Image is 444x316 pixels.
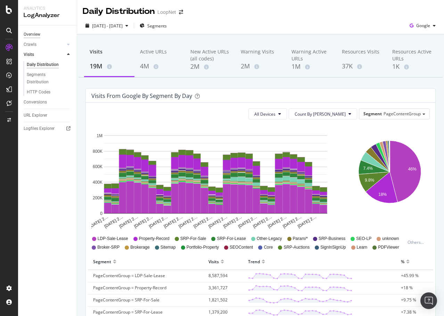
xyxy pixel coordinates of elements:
[401,256,404,267] div: %
[401,273,419,278] span: +45.99 %
[91,125,339,229] svg: A chart.
[139,236,170,242] span: Property-Record
[190,62,230,71] div: 2M
[24,125,72,132] a: Logfiles Explorer
[416,23,430,28] span: Google
[291,62,331,71] div: 1M
[187,244,219,250] span: Portfolio-Property
[180,236,206,242] span: SRP-For-Sale
[264,244,273,250] span: Core
[24,125,55,132] div: Logfiles Explorer
[319,236,345,242] span: SRP-Business
[179,10,183,15] div: arrow-right-arrow-left
[208,256,219,267] div: Visits
[93,165,102,169] text: 600K
[230,244,253,250] span: SEOContent
[408,167,416,172] text: 46%
[137,20,170,31] button: Segments
[208,273,228,278] span: 8,587,594
[363,166,373,171] text: 7.4%
[254,111,276,117] span: All Devices
[147,23,167,29] span: Segments
[90,48,129,61] div: Visits
[90,62,129,71] div: 19M
[351,125,429,229] svg: A chart.
[24,112,47,119] div: URL Explorer
[384,111,421,117] span: PageContentGroup
[24,41,65,48] a: Crawls
[27,89,72,96] a: HTTP Codes
[408,239,427,245] div: Others...
[241,62,280,71] div: 2M
[24,99,47,106] div: Conversions
[342,62,381,71] div: 37K
[93,196,102,200] text: 200K
[161,244,176,250] span: Sitemap
[140,62,179,71] div: 4M
[357,244,368,250] span: Learn
[356,236,371,242] span: SEO-LP
[241,48,280,61] div: Warning Visits
[295,111,346,117] span: Count By Day
[378,244,399,250] span: PDFViewer
[24,99,72,106] a: Conversions
[283,244,310,250] span: SRP-Auctions
[291,48,331,62] div: Warning Active URLs
[93,285,166,291] span: PageContentGroup = Property-Record
[407,20,438,31] button: Google
[248,256,260,267] div: Trend
[217,236,246,242] span: SRP-For-Lease
[98,236,128,242] span: LDP-Sale-Lease
[392,62,431,71] div: 1K
[208,297,228,303] span: 1,821,502
[342,48,381,61] div: Resources Visits
[93,309,163,315] span: PageContentGroup = SRP-For-Lease
[392,48,431,62] div: Resources Active URLs
[93,149,102,154] text: 800K
[420,292,437,309] div: Open Intercom Messenger
[364,178,374,183] text: 9.8%
[382,236,399,242] span: unknown
[248,108,287,119] button: All Devices
[93,273,165,278] span: PageContentGroup = LDP-Sale-Lease
[93,297,159,303] span: PageContentGroup = SRP-For-Sale
[27,61,72,68] a: Daily Distribution
[24,6,71,11] div: Analytics
[293,236,308,242] span: Param/*
[363,111,382,117] span: Segment
[24,31,72,38] a: Overview
[27,71,65,86] div: Segments Distribution
[97,133,102,138] text: 1M
[257,236,282,242] span: Other-Legacy
[24,51,34,58] div: Visits
[140,48,179,61] div: Active URLs
[92,23,123,29] span: [DATE] - [DATE]
[401,297,416,303] span: +9.75 %
[24,41,36,48] div: Crawls
[83,6,155,17] div: Daily Distribution
[208,285,228,291] span: 3,361,727
[83,20,131,31] button: [DATE] - [DATE]
[24,11,71,19] div: LogAnalyzer
[24,31,40,38] div: Overview
[93,180,102,185] text: 400K
[208,309,228,315] span: 1,379,200
[27,89,50,96] div: HTTP Codes
[27,61,59,68] div: Daily Distribution
[378,192,386,197] text: 18%
[100,211,102,216] text: 0
[157,9,176,16] div: LoopNet
[190,48,230,62] div: New Active URLs (all codes)
[320,244,346,250] span: SignInSignUp
[93,256,111,267] div: Segment
[24,51,65,58] a: Visits
[401,309,416,315] span: +7.38 %
[27,71,72,86] a: Segments Distribution
[401,285,413,291] span: +18 %
[130,244,149,250] span: Brokerage
[24,112,72,119] a: URL Explorer
[289,108,357,119] button: Count By [PERSON_NAME]
[97,244,120,250] span: Broker-SRP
